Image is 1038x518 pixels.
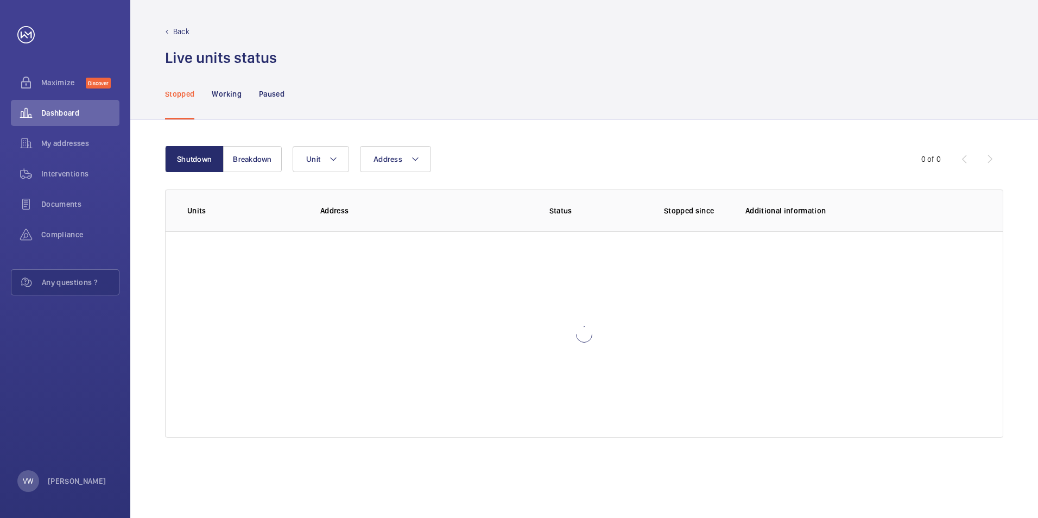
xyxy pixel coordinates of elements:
[360,146,431,172] button: Address
[293,146,349,172] button: Unit
[374,155,402,163] span: Address
[223,146,282,172] button: Breakdown
[42,277,119,288] span: Any questions ?
[259,89,284,99] p: Paused
[165,48,277,68] h1: Live units status
[41,229,119,240] span: Compliance
[212,89,241,99] p: Working
[86,78,111,89] span: Discover
[173,26,189,37] p: Back
[482,205,638,216] p: Status
[165,146,224,172] button: Shutdown
[306,155,320,163] span: Unit
[745,205,981,216] p: Additional information
[165,89,194,99] p: Stopped
[41,168,119,179] span: Interventions
[187,205,303,216] p: Units
[320,205,474,216] p: Address
[23,476,33,487] p: VW
[41,108,119,118] span: Dashboard
[48,476,106,487] p: [PERSON_NAME]
[41,77,86,88] span: Maximize
[41,138,119,149] span: My addresses
[921,154,941,165] div: 0 of 0
[664,205,728,216] p: Stopped since
[41,199,119,210] span: Documents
